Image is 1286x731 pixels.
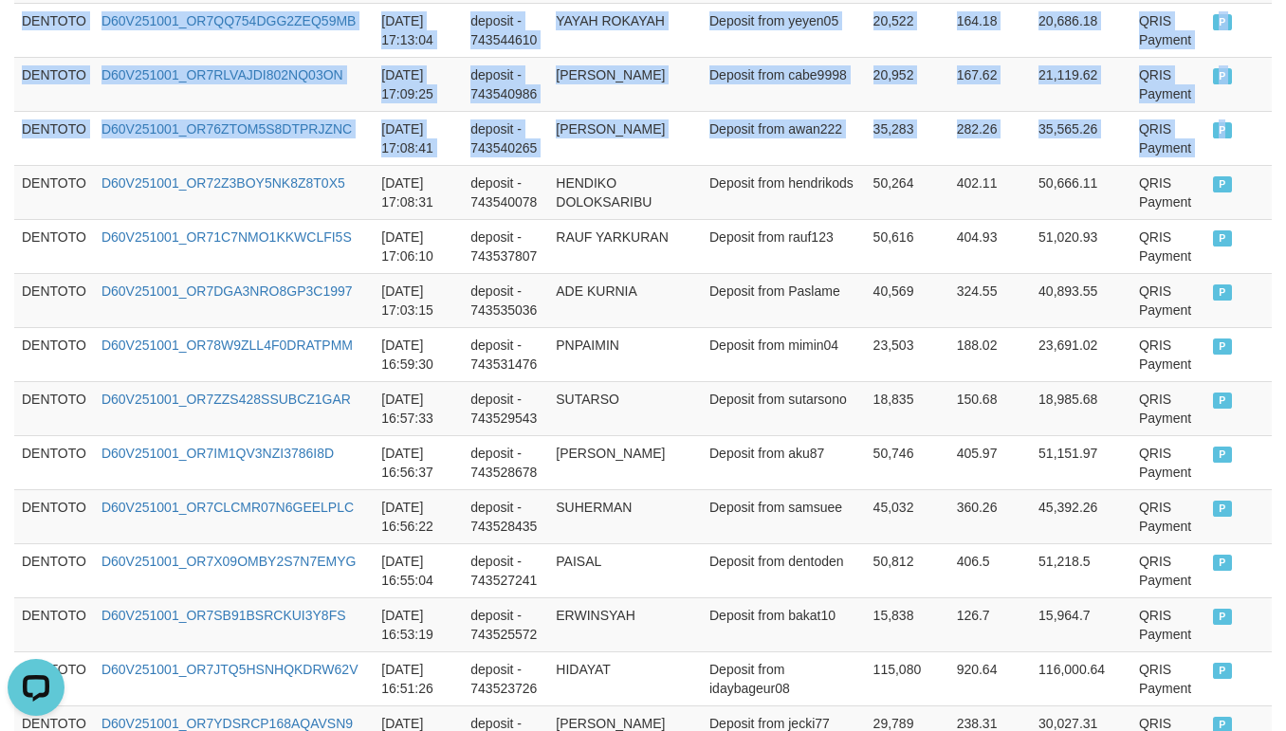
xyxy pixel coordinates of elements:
[949,543,1031,597] td: 406.5
[1131,165,1205,219] td: QRIS Payment
[866,111,949,165] td: 35,283
[374,273,463,327] td: [DATE] 17:03:15
[1213,284,1232,301] span: PAID
[949,327,1031,381] td: 188.02
[1031,111,1131,165] td: 35,565.26
[866,3,949,57] td: 20,522
[101,608,346,623] a: D60V251001_OR7SB91BSRCKUI3Y8FS
[1031,381,1131,435] td: 18,985.68
[1031,651,1131,705] td: 116,000.64
[1031,543,1131,597] td: 51,218.5
[1131,651,1205,705] td: QRIS Payment
[463,543,548,597] td: deposit - 743527241
[463,165,548,219] td: deposit - 743540078
[14,3,94,57] td: DENTOTO
[1131,3,1205,57] td: QRIS Payment
[1131,597,1205,651] td: QRIS Payment
[1031,165,1131,219] td: 50,666.11
[374,489,463,543] td: [DATE] 16:56:22
[101,121,352,137] a: D60V251001_OR76ZTOM5S8DTPRJZNC
[1131,273,1205,327] td: QRIS Payment
[866,543,949,597] td: 50,812
[702,489,866,543] td: Deposit from samsuee
[949,651,1031,705] td: 920.64
[14,57,94,111] td: DENTOTO
[1031,57,1131,111] td: 21,119.62
[374,435,463,489] td: [DATE] 16:56:37
[702,327,866,381] td: Deposit from mimin04
[463,57,548,111] td: deposit - 743540986
[101,13,356,28] a: D60V251001_OR7QQ754DGG2ZEQ59MB
[1213,230,1232,247] span: PAID
[101,500,354,515] a: D60V251001_OR7CLCMR07N6GEELPLC
[949,273,1031,327] td: 324.55
[949,381,1031,435] td: 150.68
[463,327,548,381] td: deposit - 743531476
[1131,435,1205,489] td: QRIS Payment
[1131,381,1205,435] td: QRIS Payment
[1213,68,1232,84] span: PAID
[463,597,548,651] td: deposit - 743525572
[1131,543,1205,597] td: QRIS Payment
[702,381,866,435] td: Deposit from sutarsono
[949,3,1031,57] td: 164.18
[1131,57,1205,111] td: QRIS Payment
[702,597,866,651] td: Deposit from bakat10
[702,57,866,111] td: Deposit from cabe9998
[548,381,702,435] td: SUTARSO
[14,543,94,597] td: DENTOTO
[548,3,702,57] td: YAYAH ROKAYAH
[374,597,463,651] td: [DATE] 16:53:19
[1213,14,1232,30] span: PAID
[1213,555,1232,571] span: PAID
[548,165,702,219] td: HENDIKO DOLOKSARIBU
[463,435,548,489] td: deposit - 743528678
[1213,122,1232,138] span: PAID
[949,435,1031,489] td: 405.97
[1031,219,1131,273] td: 51,020.93
[866,489,949,543] td: 45,032
[1131,219,1205,273] td: QRIS Payment
[101,229,352,245] a: D60V251001_OR71C7NMO1KKWCLFI5S
[548,489,702,543] td: SUHERMAN
[14,165,94,219] td: DENTOTO
[949,165,1031,219] td: 402.11
[101,554,356,569] a: D60V251001_OR7X09OMBY2S7N7EMYG
[14,219,94,273] td: DENTOTO
[1131,327,1205,381] td: QRIS Payment
[374,543,463,597] td: [DATE] 16:55:04
[101,175,345,191] a: D60V251001_OR72Z3BOY5NK8Z8T0X5
[1031,597,1131,651] td: 15,964.7
[463,219,548,273] td: deposit - 743537807
[374,3,463,57] td: [DATE] 17:13:04
[702,435,866,489] td: Deposit from aku87
[866,597,949,651] td: 15,838
[866,435,949,489] td: 50,746
[949,111,1031,165] td: 282.26
[702,543,866,597] td: Deposit from dentoden
[101,716,353,731] a: D60V251001_OR7YDSRCP168AQAVSN9
[374,165,463,219] td: [DATE] 17:08:31
[463,489,548,543] td: deposit - 743528435
[548,543,702,597] td: PAISAL
[101,67,343,82] a: D60V251001_OR7RLVAJDI802NQ03ON
[8,8,64,64] button: Open LiveChat chat widget
[866,165,949,219] td: 50,264
[866,57,949,111] td: 20,952
[548,273,702,327] td: ADE KURNIA
[14,327,94,381] td: DENTOTO
[548,219,702,273] td: RAUF YARKURAN
[1213,447,1232,463] span: PAID
[702,651,866,705] td: Deposit from idaybageur08
[463,111,548,165] td: deposit - 743540265
[866,273,949,327] td: 40,569
[1031,489,1131,543] td: 45,392.26
[702,111,866,165] td: Deposit from awan222
[463,381,548,435] td: deposit - 743529543
[1213,176,1232,192] span: PAID
[101,392,351,407] a: D60V251001_OR7ZZS428SSUBCZ1GAR
[1031,3,1131,57] td: 20,686.18
[866,381,949,435] td: 18,835
[866,651,949,705] td: 115,080
[702,273,866,327] td: Deposit from Paslame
